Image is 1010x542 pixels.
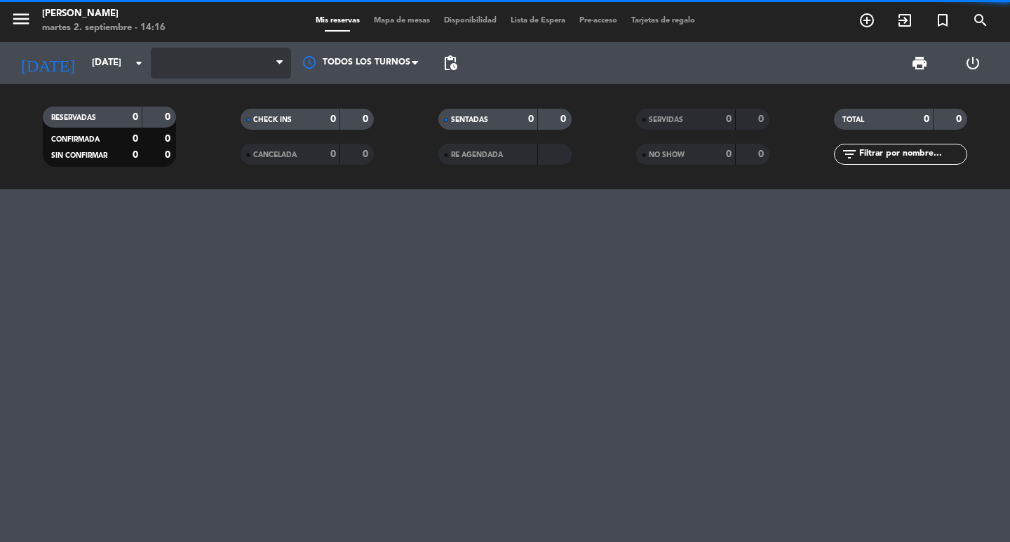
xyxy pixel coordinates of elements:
span: SIN CONFIRMAR [51,152,107,159]
strong: 0 [924,114,929,124]
span: Pre-acceso [572,17,624,25]
strong: 0 [726,114,732,124]
span: RE AGENDADA [451,151,503,158]
i: menu [11,8,32,29]
div: LOG OUT [946,42,999,84]
strong: 0 [133,150,138,160]
i: [DATE] [11,48,85,79]
strong: 0 [758,149,767,159]
i: power_settings_new [964,55,981,72]
span: CANCELADA [253,151,297,158]
span: Mapa de mesas [367,17,437,25]
div: martes 2. septiembre - 14:16 [42,21,166,35]
strong: 0 [165,134,173,144]
i: exit_to_app [896,12,913,29]
button: menu [11,8,32,34]
i: turned_in_not [934,12,951,29]
span: print [911,55,928,72]
i: add_circle_outline [858,12,875,29]
strong: 0 [726,149,732,159]
span: CONFIRMADA [51,136,100,143]
span: Tarjetas de regalo [624,17,702,25]
span: SERVIDAS [649,116,683,123]
strong: 0 [330,114,336,124]
div: [PERSON_NAME] [42,7,166,21]
span: Lista de Espera [504,17,572,25]
i: arrow_drop_down [130,55,147,72]
span: Mis reservas [309,17,367,25]
i: search [972,12,989,29]
span: NO SHOW [649,151,685,158]
strong: 0 [363,114,371,124]
strong: 0 [560,114,569,124]
span: SENTADAS [451,116,488,123]
span: Disponibilidad [437,17,504,25]
strong: 0 [165,150,173,160]
i: filter_list [841,146,858,163]
strong: 0 [165,112,173,122]
strong: 0 [758,114,767,124]
strong: 0 [363,149,371,159]
span: TOTAL [842,116,864,123]
span: pending_actions [442,55,459,72]
strong: 0 [330,149,336,159]
span: RESERVADAS [51,114,96,121]
strong: 0 [133,134,138,144]
strong: 0 [133,112,138,122]
span: CHECK INS [253,116,292,123]
strong: 0 [528,114,534,124]
input: Filtrar por nombre... [858,147,967,162]
strong: 0 [956,114,964,124]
